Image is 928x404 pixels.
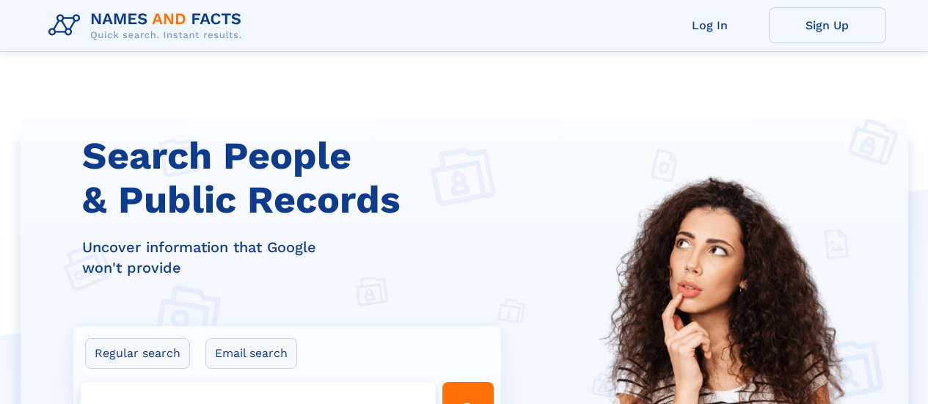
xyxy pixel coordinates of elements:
[43,6,254,45] img: Logo Names and Facts
[82,134,511,222] h1: Search People & Public Records
[85,338,190,369] label: Regular search
[651,7,769,43] a: Log In
[769,7,886,43] a: Sign Up
[82,237,511,278] div: Uncover information that Google won't provide
[205,338,297,369] label: Email search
